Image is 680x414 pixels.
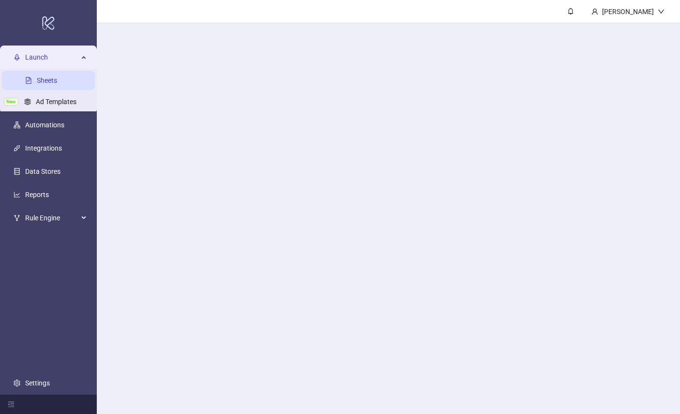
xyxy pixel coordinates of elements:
[598,6,658,17] div: [PERSON_NAME]
[25,168,60,175] a: Data Stores
[567,8,574,15] span: bell
[25,379,50,387] a: Settings
[14,215,20,221] span: fork
[25,47,78,67] span: Launch
[591,8,598,15] span: user
[25,191,49,199] a: Reports
[25,144,62,152] a: Integrations
[14,54,20,61] span: rocket
[37,77,57,84] a: Sheets
[36,98,76,106] a: Ad Templates
[25,208,78,228] span: Rule Engine
[25,121,64,129] a: Automations
[8,401,15,408] span: menu-fold
[658,8,665,15] span: down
